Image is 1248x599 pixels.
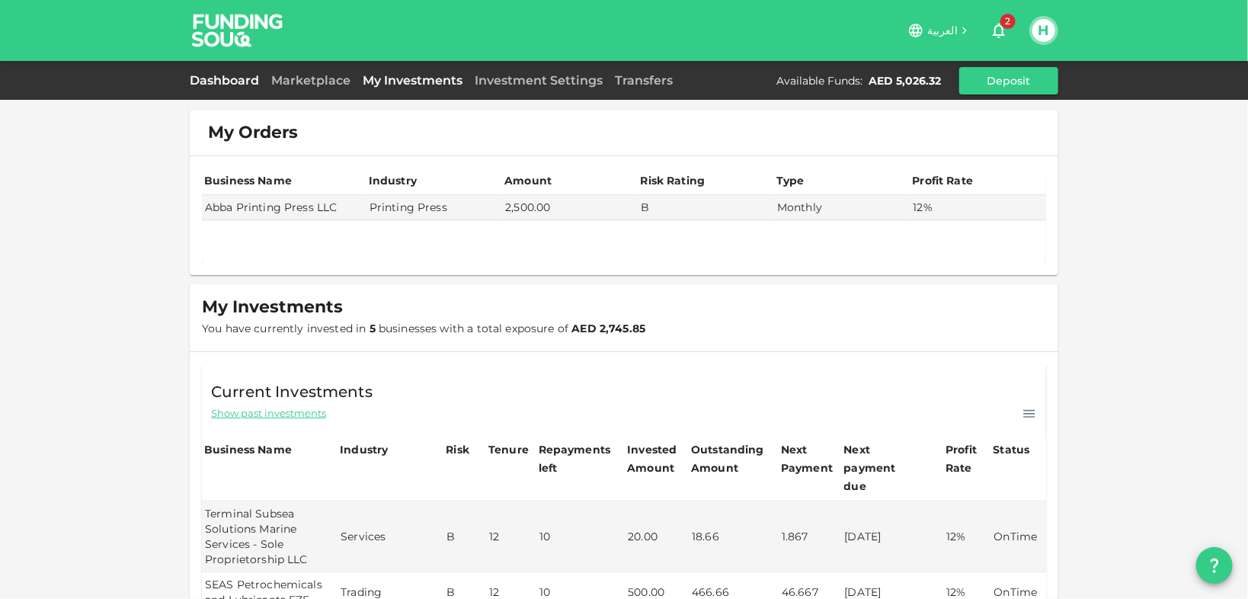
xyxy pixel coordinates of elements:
a: Transfers [609,73,679,88]
div: Available Funds : [776,73,862,88]
td: 1.867 [779,501,842,572]
td: Terminal Subsea Solutions Marine Services - Sole Proprietorship LLC [202,501,338,572]
td: B [638,195,774,220]
td: 12% [910,195,1047,220]
td: Monthly [774,195,910,220]
a: My Investments [357,73,469,88]
span: My Orders [208,122,298,143]
span: Current Investments [211,380,373,404]
strong: 5 [370,322,376,335]
div: Business Name [204,440,292,459]
td: Services [338,501,443,572]
div: Tenure [488,440,529,459]
div: Status [994,440,1032,459]
td: 20.00 [625,501,689,572]
div: Repayments left [539,440,615,477]
div: Next payment due [844,440,920,495]
td: 12 [486,501,536,572]
div: Risk [446,440,476,459]
a: Dashboard [190,73,265,88]
button: H [1032,19,1055,42]
div: Amount [504,171,552,190]
span: Show past investments [211,406,326,421]
strong: AED 2,745.85 [571,322,645,335]
div: Risk Rating [641,171,706,190]
span: You have currently invested in businesses with a total exposure of [202,322,645,335]
span: 2 [1000,14,1016,29]
div: Industry [340,440,388,459]
a: Marketplace [265,73,357,88]
td: 18.66 [689,501,779,572]
span: My Investments [202,296,343,318]
td: Abba Printing Press LLC [202,195,366,220]
td: Printing Press [366,195,502,220]
button: 2 [984,15,1014,46]
div: Profit Rate [913,171,974,190]
div: Outstanding Amount [691,440,767,477]
div: Next Payment [781,440,840,477]
td: 10 [536,501,626,572]
td: 12% [943,501,990,572]
button: Deposit [959,67,1058,94]
td: [DATE] [842,501,944,572]
div: Business Name [204,171,292,190]
div: Invested Amount [627,440,686,477]
span: العربية [927,24,958,37]
td: OnTime [991,501,1046,572]
div: AED 5,026.32 [869,73,941,88]
div: Type [776,171,807,190]
a: Investment Settings [469,73,609,88]
div: Profit Rate [946,440,988,477]
div: Industry [369,171,417,190]
button: question [1196,547,1233,584]
td: 2,500.00 [502,195,638,220]
td: B [443,501,486,572]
